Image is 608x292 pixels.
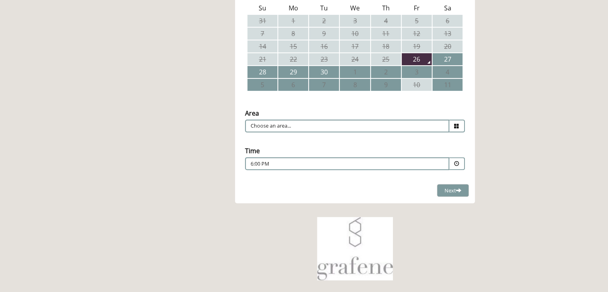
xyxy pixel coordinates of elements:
[309,15,339,27] td: 2
[433,40,462,52] td: 20
[309,53,339,65] td: 23
[437,184,469,197] button: Next
[340,28,370,40] td: 10
[433,2,462,14] th: Sa
[247,79,277,91] td: 5
[340,2,370,14] th: We
[371,79,401,91] td: 9
[402,28,432,40] td: 12
[278,79,308,91] td: 6
[278,40,308,52] td: 15
[371,66,401,78] td: 2
[340,66,370,78] td: 1
[247,2,277,14] th: Su
[371,53,401,65] td: 25
[433,66,462,78] td: 4
[317,217,393,280] img: Book a table at Grafene Restaurant @ Losehill
[247,66,277,78] td: 28
[278,15,308,27] td: 1
[251,160,395,168] p: 6:00 PM
[445,187,461,194] span: Next
[245,109,259,118] label: Area
[371,28,401,40] td: 11
[247,53,277,65] td: 21
[247,15,277,27] td: 31
[309,66,339,78] td: 30
[309,2,339,14] th: Tu
[433,79,462,91] td: 11
[340,53,370,65] td: 24
[278,28,308,40] td: 8
[278,2,308,14] th: Mo
[278,66,308,78] td: 29
[402,53,432,65] td: 26
[371,40,401,52] td: 18
[433,53,462,65] td: 27
[433,28,462,40] td: 13
[247,40,277,52] td: 14
[402,79,432,91] td: 10
[245,146,260,155] label: Time
[402,66,432,78] td: 3
[402,2,432,14] th: Fr
[278,53,308,65] td: 22
[402,40,432,52] td: 19
[340,79,370,91] td: 8
[371,15,401,27] td: 4
[309,40,339,52] td: 16
[309,28,339,40] td: 9
[402,15,432,27] td: 5
[340,15,370,27] td: 3
[340,40,370,52] td: 17
[309,79,339,91] td: 7
[433,15,462,27] td: 6
[371,2,401,14] th: Th
[247,28,277,40] td: 7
